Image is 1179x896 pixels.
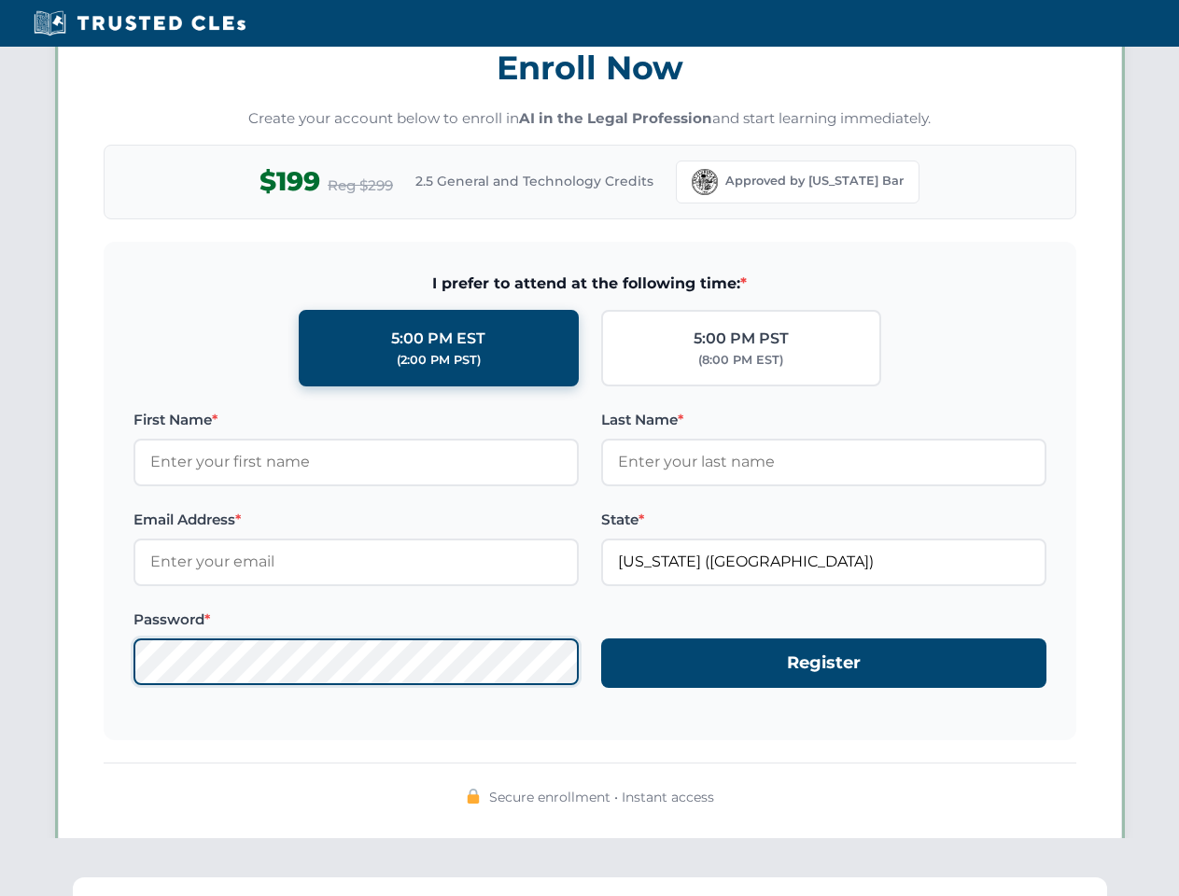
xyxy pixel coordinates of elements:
[328,175,393,197] span: Reg $299
[725,172,904,190] span: Approved by [US_STATE] Bar
[104,108,1076,130] p: Create your account below to enroll in and start learning immediately.
[489,787,714,807] span: Secure enrollment • Instant access
[601,509,1046,531] label: State
[601,439,1046,485] input: Enter your last name
[397,351,481,370] div: (2:00 PM PST)
[415,171,653,191] span: 2.5 General and Technology Credits
[133,509,579,531] label: Email Address
[391,327,485,351] div: 5:00 PM EST
[133,439,579,485] input: Enter your first name
[698,351,783,370] div: (8:00 PM EST)
[28,9,251,37] img: Trusted CLEs
[133,539,579,585] input: Enter your email
[519,109,712,127] strong: AI in the Legal Profession
[601,409,1046,431] label: Last Name
[601,539,1046,585] input: Florida (FL)
[133,609,579,631] label: Password
[601,638,1046,688] button: Register
[260,161,320,203] span: $199
[104,38,1076,97] h3: Enroll Now
[694,327,789,351] div: 5:00 PM PST
[133,409,579,431] label: First Name
[133,272,1046,296] span: I prefer to attend at the following time:
[692,169,718,195] img: Florida Bar
[466,789,481,804] img: 🔒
